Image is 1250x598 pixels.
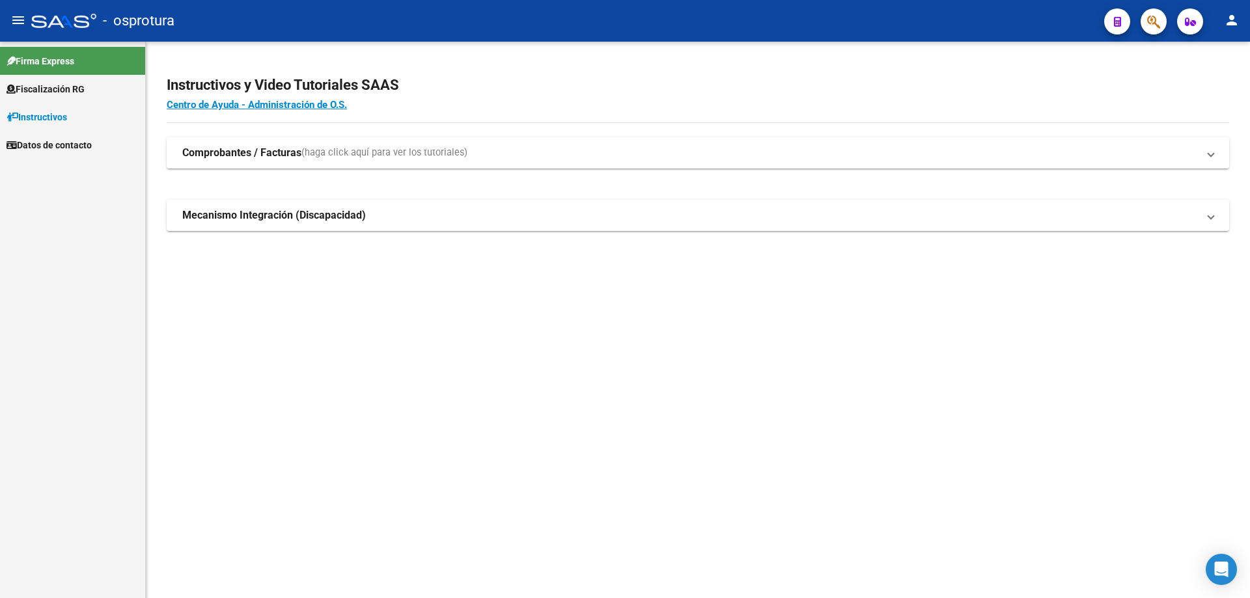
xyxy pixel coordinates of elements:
mat-expansion-panel-header: Comprobantes / Facturas(haga click aquí para ver los tutoriales) [167,137,1229,169]
span: Firma Express [7,54,74,68]
span: Instructivos [7,110,67,124]
span: Datos de contacto [7,138,92,152]
span: Fiscalización RG [7,82,85,96]
mat-icon: person [1224,12,1240,28]
mat-expansion-panel-header: Mecanismo Integración (Discapacidad) [167,200,1229,231]
strong: Mecanismo Integración (Discapacidad) [182,208,366,223]
mat-icon: menu [10,12,26,28]
span: (haga click aquí para ver los tutoriales) [301,146,467,160]
div: Open Intercom Messenger [1206,554,1237,585]
a: Centro de Ayuda - Administración de O.S. [167,99,347,111]
span: - osprotura [103,7,174,35]
strong: Comprobantes / Facturas [182,146,301,160]
h2: Instructivos y Video Tutoriales SAAS [167,73,1229,98]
